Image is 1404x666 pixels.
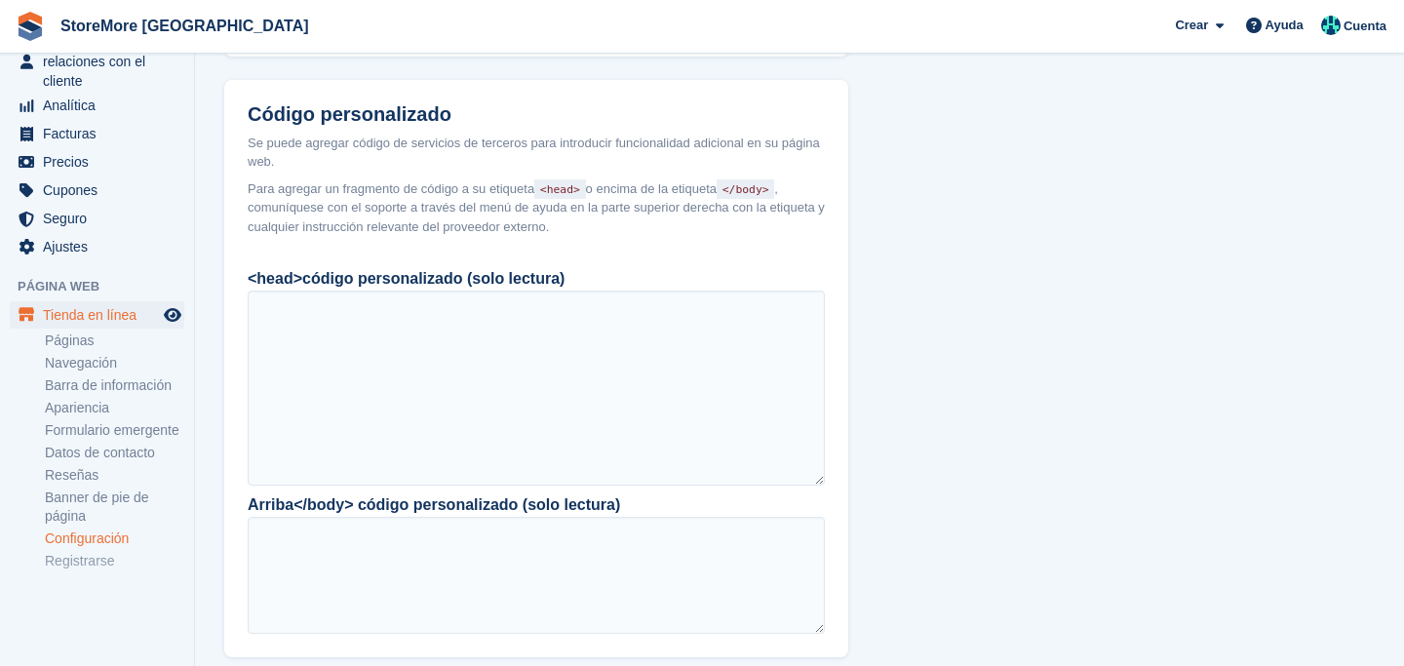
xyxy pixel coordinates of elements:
span: Cupones [43,176,160,204]
span: Crear [1175,16,1208,35]
a: Barra de información [45,376,184,395]
img: Maria Vela Padilla [1321,16,1341,35]
a: Apariencia [45,399,184,417]
span: Seguro [43,205,160,232]
a: Configuración [45,529,184,548]
a: StoreMore [GEOGRAPHIC_DATA] [53,10,317,42]
a: Banner de pie de página [45,489,184,526]
code: <head> [534,179,585,199]
a: menu [10,120,184,147]
a: menu [10,92,184,119]
div: Arriba</body> código personalizado (solo lectura) [248,493,825,517]
a: menu [10,32,184,91]
a: menú [10,301,184,329]
a: Formulario emergente [45,421,184,440]
span: Para agregar un fragmento de código a su etiqueta o encima de la etiqueta , comuníquese con el so... [248,179,825,237]
img: stora-icon-8386f47178a22dfd0bd8f6a31ec36ba5ce8667c1dd55bd0f319d3a0aa187defe.svg [16,12,45,41]
a: menu [10,233,184,260]
span: Tienda en línea [43,301,160,329]
a: Páginas [45,332,184,350]
a: Registrarse [45,552,184,570]
span: Gestión de relaciones con el cliente [43,32,160,91]
code: </body> [717,179,774,199]
div: <head>código personalizado (solo lectura) [248,267,825,291]
a: Reseñas [45,466,184,485]
a: Vista previa de la tienda [161,303,184,327]
a: menu [10,176,184,204]
span: Precios [43,148,160,176]
span: Ayuda [1266,16,1304,35]
span: Página web [18,277,194,296]
span: Facturas [43,120,160,147]
span: Ajustes [43,233,160,260]
a: Datos de contacto [45,444,184,462]
a: Navegación [45,354,184,372]
span: Cuenta [1344,17,1386,36]
a: menu [10,148,184,176]
span: Analítica [43,92,160,119]
div: Se puede agregar código de servicios de terceros para introducir funcionalidad adicional en su pá... [248,134,825,172]
a: menu [10,205,184,232]
h2: Código personalizado [248,103,825,126]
